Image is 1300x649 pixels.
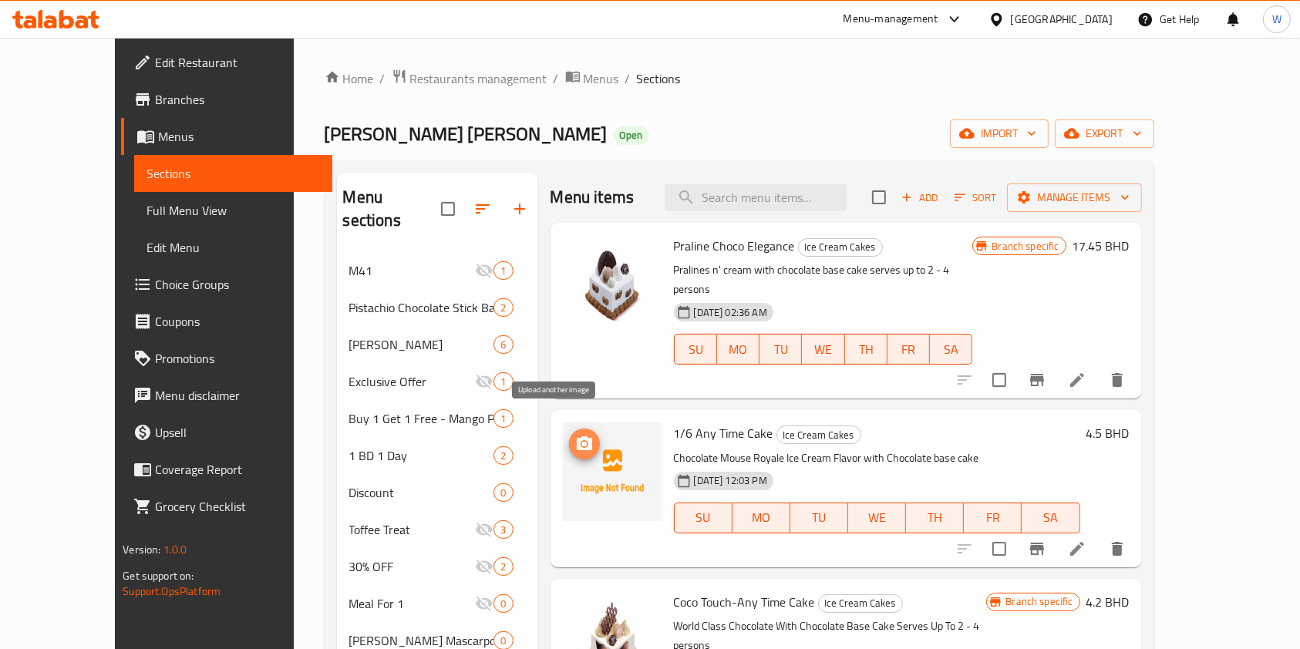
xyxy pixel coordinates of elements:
svg: Inactive section [475,594,493,613]
button: WE [848,503,906,533]
span: Menus [158,127,320,146]
span: W [1272,11,1281,28]
span: Sort items [945,186,1007,210]
a: Choice Groups [121,266,332,303]
div: 30% OFF2 [337,548,538,585]
a: Sections [134,155,332,192]
div: items [493,446,513,465]
span: Version: [123,540,160,560]
div: [GEOGRAPHIC_DATA] [1011,11,1113,28]
span: Full Menu View [147,201,320,220]
button: Branch-specific-item [1019,361,1056,398]
span: M41 [349,261,476,280]
span: MO [723,338,753,361]
span: Coco Touch-Any Time Cake [674,590,815,614]
span: 1/6 Any Time Cake [674,422,773,445]
div: [PERSON_NAME]6 [337,326,538,363]
button: upload picture [569,429,600,459]
span: Sort sections [464,190,501,227]
span: Sections [637,69,681,88]
div: Menu-management [844,10,938,29]
a: Edit Menu [134,229,332,266]
button: MO [733,503,790,533]
span: [PERSON_NAME] [PERSON_NAME] [325,116,608,151]
p: Chocolate Mouse Royale Ice Cream Flavor with Chocolate base cake [674,449,1080,468]
a: Menus [121,118,332,155]
span: 3 [494,523,512,537]
span: Coupons [155,312,320,331]
div: Exclusive Offer [349,372,476,391]
span: Sections [147,164,320,183]
h2: Menu items [551,186,635,209]
div: Toffee Treat [349,520,476,539]
a: Menus [565,69,619,89]
button: SA [1022,503,1079,533]
svg: Inactive section [475,372,493,391]
span: Upsell [155,423,320,442]
span: Praline Choco Elegance [674,234,795,257]
div: 1 BD 1 Day [349,446,494,465]
button: FR [964,503,1022,533]
button: delete [1099,361,1136,398]
span: 1.0.0 [163,540,187,560]
span: import [962,124,1036,143]
button: FR [887,334,930,365]
div: items [493,594,513,613]
div: Discount [349,483,494,502]
h6: 4.5 BHD [1086,422,1130,444]
span: Open [614,129,649,142]
span: SA [1028,506,1073,529]
div: items [493,298,513,317]
button: SU [674,334,717,365]
div: Discount0 [337,474,538,511]
div: Buy 1 Get 1 Free - Mango Passionfruit Regular Shake [349,409,494,428]
span: Menus [584,69,619,88]
a: Edit menu item [1068,540,1086,558]
span: WE [808,338,838,361]
input: search [665,184,847,211]
span: Restaurants management [410,69,547,88]
div: items [493,483,513,502]
span: Manage items [1019,188,1130,207]
button: Add section [501,190,538,227]
span: Select section [863,181,895,214]
span: Branches [155,90,320,109]
a: Edit Restaurant [121,44,332,81]
span: Pistachio Chocolate Stick Bar [349,298,494,317]
div: 1 BD 1 Day2 [337,437,538,474]
span: TU [797,506,842,529]
button: export [1055,119,1154,148]
span: MO [739,506,784,529]
a: Menu disclaimer [121,377,332,414]
div: Buy 1 Get 1 Free - Mango Passionfruit Regular Shake1 [337,400,538,437]
div: Ice Cream Cakes [818,594,903,613]
div: Churros Sundae [349,335,494,354]
span: [DATE] 12:03 PM [688,473,773,488]
a: Coupons [121,303,332,340]
div: items [493,520,513,539]
div: Ice Cream Cakes [776,425,861,444]
img: 1/6 Any Time Cake [563,422,662,521]
span: Meal For 1 [349,594,476,613]
a: Edit menu item [1068,371,1086,389]
a: Branches [121,81,332,118]
img: Praline Choco Elegance [563,235,662,334]
div: Meal For 10 [337,585,538,622]
span: export [1067,124,1142,143]
span: [PERSON_NAME] [349,335,494,354]
h6: 4.2 BHD [1086,591,1130,613]
div: Open [614,126,649,145]
span: Coverage Report [155,460,320,479]
button: TH [906,503,964,533]
span: Select all sections [432,193,464,225]
span: 0 [494,634,512,648]
a: Promotions [121,340,332,377]
svg: Inactive section [475,261,493,280]
span: Add [899,189,941,207]
span: Add item [895,186,945,210]
span: SU [681,338,711,361]
span: 6 [494,338,512,352]
button: Manage items [1007,183,1142,212]
div: M411 [337,252,538,289]
li: / [625,69,631,88]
